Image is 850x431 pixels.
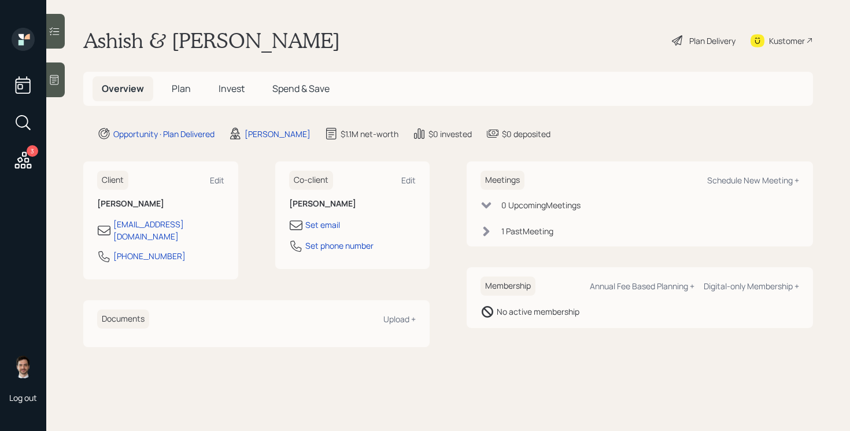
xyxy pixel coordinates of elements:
div: [EMAIL_ADDRESS][DOMAIN_NAME] [113,218,224,242]
div: Set phone number [305,240,374,252]
div: $1.1M net-worth [341,128,398,140]
div: $0 deposited [502,128,550,140]
div: 3 [27,145,38,157]
h1: Ashish & [PERSON_NAME] [83,28,340,53]
div: Plan Delivery [689,35,736,47]
div: Edit [401,175,416,186]
div: Schedule New Meeting + [707,175,799,186]
div: No active membership [497,305,579,318]
h6: [PERSON_NAME] [97,199,224,209]
div: Digital-only Membership + [704,281,799,292]
div: Edit [210,175,224,186]
span: Spend & Save [272,82,330,95]
img: jonah-coleman-headshot.png [12,355,35,378]
h6: Client [97,171,128,190]
span: Plan [172,82,191,95]
div: $0 invested [428,128,472,140]
div: Set email [305,219,340,231]
div: Kustomer [769,35,805,47]
h6: Co-client [289,171,333,190]
div: Upload + [383,314,416,325]
span: Invest [219,82,245,95]
h6: Meetings [481,171,524,190]
div: [PERSON_NAME] [245,128,311,140]
div: Log out [9,392,37,403]
div: Annual Fee Based Planning + [590,281,694,292]
div: [PHONE_NUMBER] [113,250,186,262]
h6: [PERSON_NAME] [289,199,416,209]
span: Overview [102,82,144,95]
h6: Documents [97,310,149,329]
div: 1 Past Meeting [501,225,553,237]
div: Opportunity · Plan Delivered [113,128,215,140]
h6: Membership [481,277,535,296]
div: 0 Upcoming Meeting s [501,199,581,211]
